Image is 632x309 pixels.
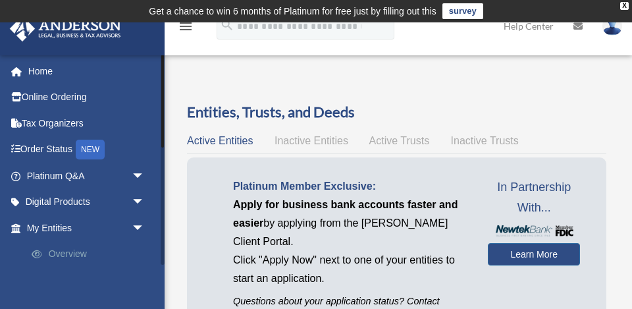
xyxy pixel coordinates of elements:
a: Platinum Q&Aarrow_drop_down [9,163,165,189]
p: Click "Apply Now" next to one of your entities to start an application. [233,251,468,288]
a: My Entitiesarrow_drop_down [9,215,165,241]
a: Tax Organizers [9,110,165,136]
span: Inactive Trusts [451,135,519,146]
i: menu [178,18,194,34]
a: Digital Productsarrow_drop_down [9,189,165,215]
span: arrow_drop_down [132,189,158,216]
img: User Pic [602,16,622,36]
a: Overview [18,241,165,267]
a: menu [178,23,194,34]
i: search [220,18,234,32]
span: arrow_drop_down [132,163,158,190]
a: Online Ordering [9,84,165,111]
span: Active Trusts [369,135,430,146]
div: Get a chance to win 6 months of Platinum for free just by filling out this [149,3,436,19]
span: In Partnership With... [488,177,580,219]
p: by applying from the [PERSON_NAME] Client Portal. [233,196,468,251]
a: Home [9,58,165,84]
h3: Entities, Trusts, and Deeds [187,102,606,123]
img: Anderson Advisors Platinum Portal [6,16,125,42]
img: NewtekBankLogoSM.png [494,225,573,237]
span: Active Entities [187,135,253,146]
span: Inactive Entities [275,135,348,146]
a: Order StatusNEW [9,136,165,163]
span: Apply for business bank accounts faster and easier [233,199,458,229]
div: NEW [76,140,105,159]
a: survey [442,3,483,19]
p: Platinum Member Exclusive: [233,177,468,196]
div: close [620,2,629,10]
a: Learn More [488,243,580,266]
span: arrow_drop_down [132,215,158,242]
